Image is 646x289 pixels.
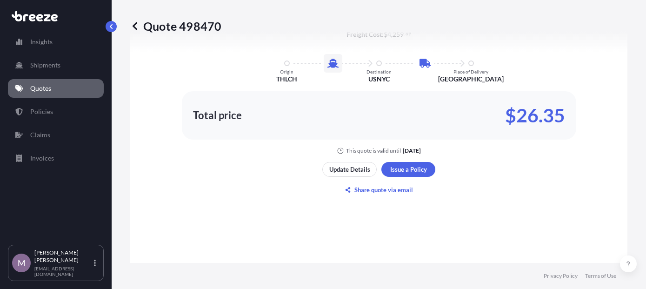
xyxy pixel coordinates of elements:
[354,185,413,195] p: Share quote via email
[8,126,104,144] a: Claims
[18,258,26,268] span: M
[453,69,488,74] p: Place of Delivery
[30,107,53,116] p: Policies
[390,165,427,174] p: Issue a Policy
[368,74,390,84] p: USNYC
[8,102,104,121] a: Policies
[322,182,435,197] button: Share quote via email
[8,56,104,74] a: Shipments
[381,162,435,177] button: Issue a Policy
[8,149,104,168] a: Invoices
[34,266,92,277] p: [EMAIL_ADDRESS][DOMAIN_NAME]
[8,79,104,98] a: Quotes
[30,130,50,140] p: Claims
[130,19,221,34] p: Quote 498470
[505,108,565,123] p: $26.35
[30,154,54,163] p: Invoices
[438,74,504,84] p: [GEOGRAPHIC_DATA]
[30,84,51,93] p: Quotes
[322,162,377,177] button: Update Details
[329,165,370,174] p: Update Details
[8,33,104,51] a: Insights
[30,60,60,70] p: Shipments
[403,147,421,155] p: [DATE]
[276,74,297,84] p: THLCH
[280,69,293,74] p: Origin
[346,147,401,155] p: This quote is valid until
[366,69,392,74] p: Destination
[585,272,616,280] a: Terms of Use
[544,272,578,280] a: Privacy Policy
[30,37,53,47] p: Insights
[193,111,242,120] p: Total price
[34,249,92,264] p: [PERSON_NAME] [PERSON_NAME]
